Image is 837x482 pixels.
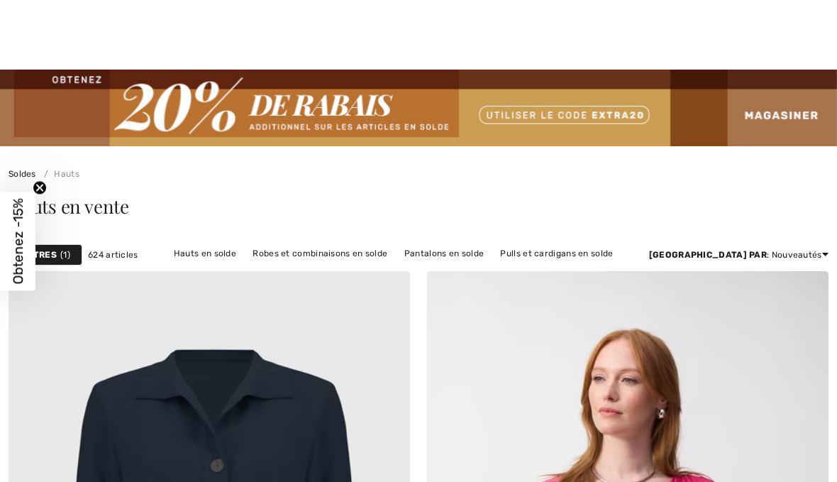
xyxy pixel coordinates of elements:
a: Vêtements d'extérieur en solde [423,263,570,281]
div: : Nouveautés [649,248,828,261]
strong: Filtres [21,248,57,261]
a: Vestes et blazers en solde [217,263,341,281]
a: Soldes [9,169,36,179]
a: Robes et combinaisons en solde [245,244,394,263]
span: Hauts en vente [9,194,129,219]
a: Jupes en solde [344,263,421,281]
button: Close teaser [33,180,47,195]
a: Pantalons en solde [397,244,491,263]
a: Hauts [38,169,79,179]
span: 624 articles [88,248,138,261]
strong: [GEOGRAPHIC_DATA] par [649,250,767,260]
span: 1 [60,248,70,261]
a: Pulls et cardigans en solde [493,244,620,263]
a: Hauts en solde [167,244,243,263]
span: Obtenez -15% [10,198,26,284]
